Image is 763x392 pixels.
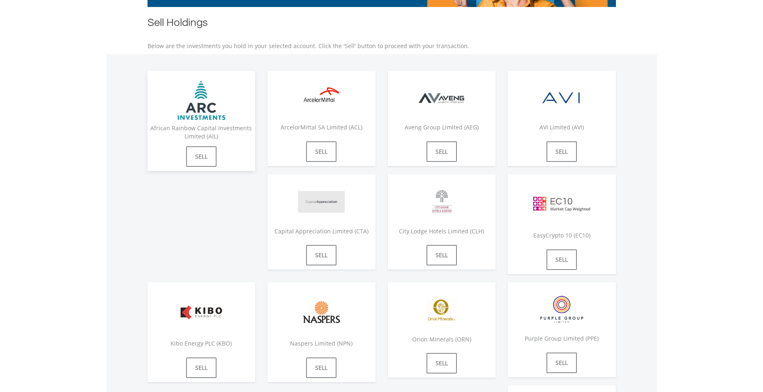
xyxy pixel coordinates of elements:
[426,245,457,265] a: SELL
[412,335,471,343] span: Orion Minerals (ORN)
[399,227,484,235] span: City Lodge Hotels Limited (CLH)
[426,141,457,162] a: SELL
[290,79,352,118] img: EQU.ZA.ACL.png
[426,353,457,374] a: SELL
[411,291,473,329] img: EQU.ZA.ORN.png
[525,334,599,342] span: Purple Group Limited (PPE)
[539,123,584,131] span: AVI Limited (AVI)
[290,339,353,347] span: Naspers Limited (NPN)
[411,182,473,221] img: EQU.ZA.CLH.png
[531,182,592,226] img: EC10.EC.EC10.png
[150,124,252,140] span: African Rainbow Capital Investments Limited (AIL)
[148,15,616,34] h1: Sell Holdings
[405,123,479,131] span: Aveng Group Limited (AEG)
[546,353,577,373] a: SELL
[274,227,369,235] span: Capital Appreciation Limited (CTA)
[546,141,577,162] a: SELL
[281,123,362,131] span: ArcelorMittal SA Limited (ACL)
[186,146,217,167] a: SELL
[171,79,232,122] img: EQU.ZA.AIL.png
[533,231,590,239] span: EasyCrypto 10 (EC10)
[411,79,473,118] img: EQU.ZA.AEG.png
[306,245,337,265] a: SELL
[171,291,232,334] img: EQU.ZA.KBO.png
[290,182,352,221] img: EQU.ZA.CTA.png
[546,249,577,270] a: SELL
[531,291,592,329] img: EQU.ZA.PPE.png
[148,42,616,50] p: Below are the investments you hold in your selected account. Click the 'Sell' button to proceed w...
[306,141,337,162] a: SELL
[306,357,337,378] a: SELL
[186,357,217,378] a: SELL
[171,339,232,347] span: Kibo Energy PLC (KBO)
[531,79,592,118] img: EQU.ZA.AVI.png
[290,291,352,334] img: EQU.ZA.NPN.png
